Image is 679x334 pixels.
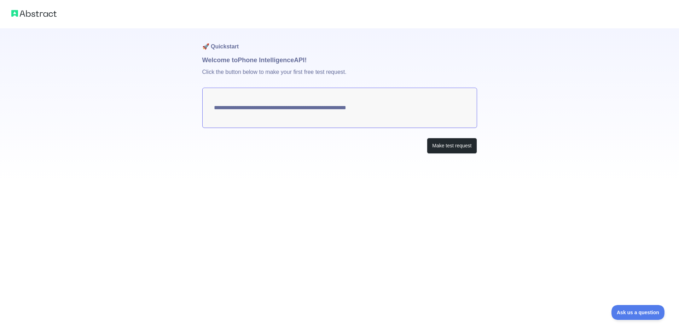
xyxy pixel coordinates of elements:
img: Abstract logo [11,8,57,18]
p: Click the button below to make your first free test request. [202,65,477,88]
button: Make test request [427,138,477,154]
h1: 🚀 Quickstart [202,28,477,55]
h1: Welcome to Phone Intelligence API! [202,55,477,65]
iframe: Toggle Customer Support [611,305,665,320]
